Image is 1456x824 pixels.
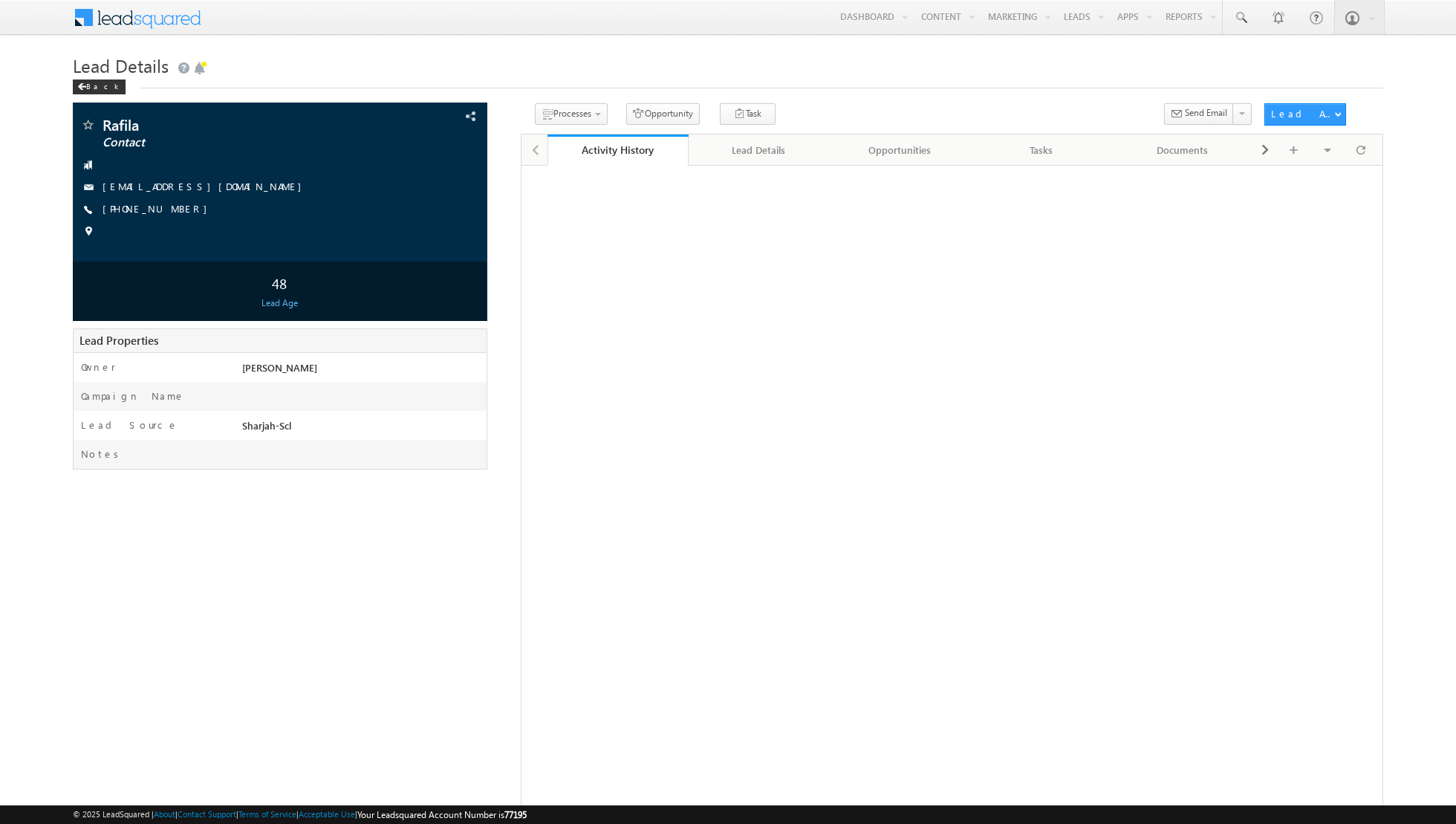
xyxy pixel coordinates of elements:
[238,809,296,819] a: Terms of Service
[626,103,700,125] button: Opportunity
[73,808,527,822] span: © 2025 LeadSquared | | | | |
[553,108,591,119] span: Processes
[154,809,175,819] a: About
[830,134,971,166] a: Opportunities
[103,117,363,132] span: Rafila
[81,447,124,461] label: Notes
[103,180,309,192] a: [EMAIL_ADDRESS][DOMAIN_NAME]
[701,141,816,159] div: Lead Details
[77,296,483,310] div: Lead Age
[299,809,355,819] a: Acceptable Use
[73,53,169,77] span: Lead Details
[242,361,317,374] span: [PERSON_NAME]
[73,79,133,91] a: Back
[77,269,483,296] div: 48
[178,809,236,819] a: Contact Support
[103,135,363,150] span: Contact
[983,141,1099,159] div: Tasks
[1113,134,1254,166] a: Documents
[79,333,158,348] span: Lead Properties
[73,80,126,94] div: Back
[720,103,776,125] button: Task
[559,143,677,157] div: Activity History
[504,809,527,820] span: 77195
[535,103,608,125] button: Processes
[1264,103,1346,126] button: Lead Actions
[81,360,116,374] label: Owner
[357,809,527,820] span: Your Leadsquared Account Number is
[1185,106,1227,120] span: Send Email
[1164,103,1234,125] button: Send Email
[81,418,178,432] label: Lead Source
[689,134,830,166] a: Lead Details
[842,141,958,159] div: Opportunities
[103,202,215,217] span: [PHONE_NUMBER]
[1125,141,1241,159] div: Documents
[238,418,487,439] div: Sharjah-Scl
[81,389,185,403] label: Campaign Name
[1271,107,1334,120] div: Lead Actions
[547,134,689,166] a: Activity History
[971,134,1112,166] a: Tasks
